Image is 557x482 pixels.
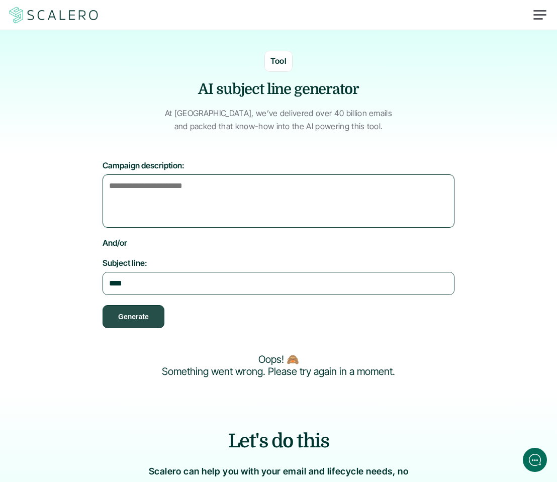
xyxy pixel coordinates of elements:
h2: Let's do this [40,428,517,454]
p: Oops! 🙈 Something went wrong. Please try again in a moment. [103,353,454,377]
div: ScaleroBack [DATE] [30,7,189,26]
img: Scalero company logotype [8,6,100,25]
h1: AI subject line generator [128,79,429,100]
span: We run on Gist [84,322,127,329]
tspan: GIF [160,344,168,349]
a: Scalero company logotype [8,6,100,24]
label: And/or [103,238,454,248]
p: Tool [270,55,287,68]
iframe: gist-messenger-bubble-iframe [523,448,547,472]
g: /> [157,342,170,351]
button: Generate [103,305,164,328]
div: Back [DATE] [38,20,72,26]
label: Campaign description: [103,160,454,170]
p: At [GEOGRAPHIC_DATA], we’ve delivered over 40 billion emails and packed that know-how into the AI... [165,107,392,133]
div: Scalero [38,7,72,18]
button: />GIF [153,333,174,361]
label: Subject line: [103,258,454,268]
